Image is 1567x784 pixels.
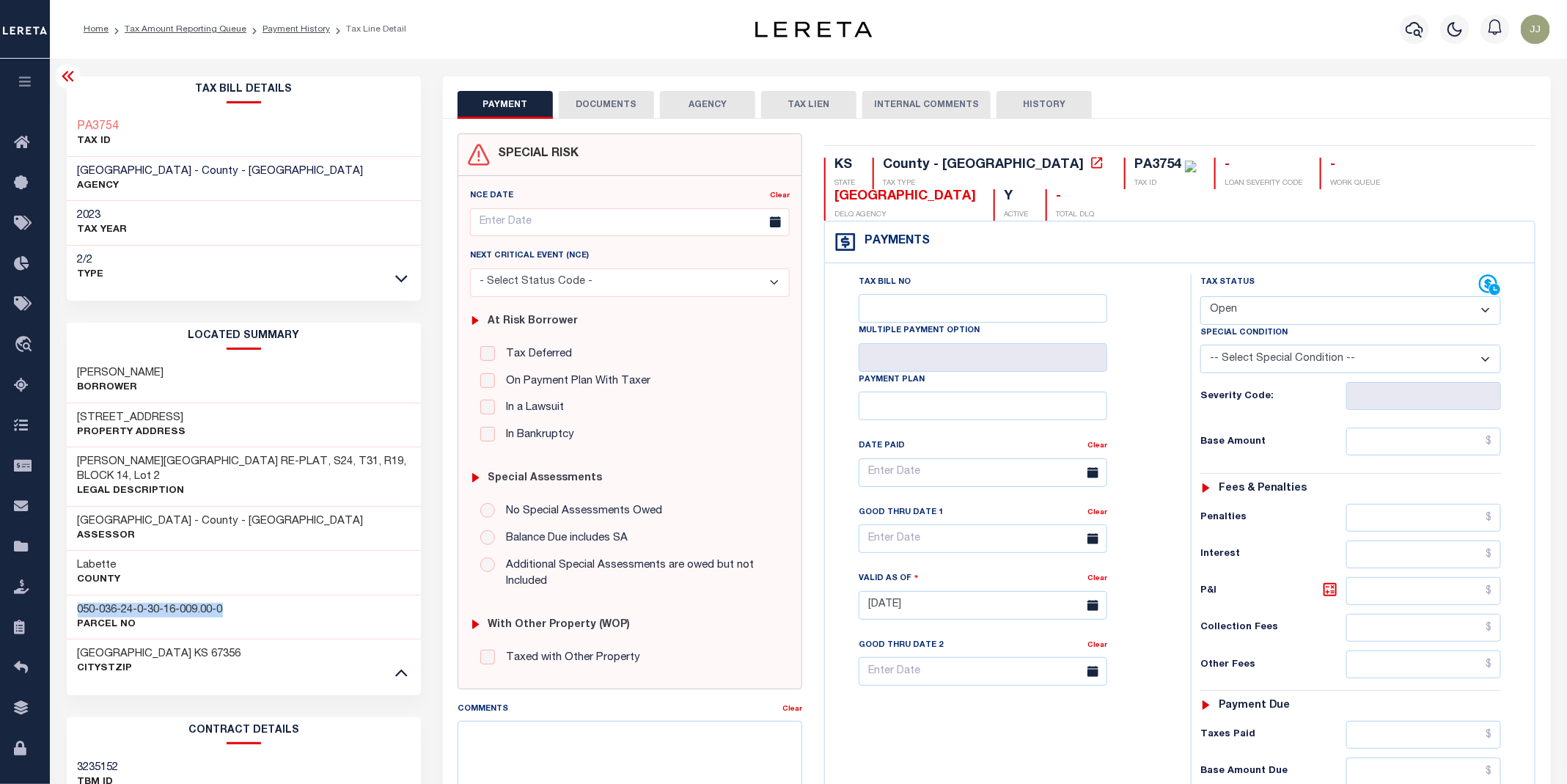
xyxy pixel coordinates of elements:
p: Legal Description [78,484,411,499]
p: County [78,573,121,587]
p: WORK QUEUE [1330,178,1380,189]
h6: P&I [1200,581,1346,601]
button: HISTORY [997,91,1092,119]
p: STATE [834,178,855,189]
input: Enter Date [859,657,1107,686]
p: LOAN SEVERITY CODE [1225,178,1302,189]
label: In a Lawsuit [499,400,564,417]
div: [GEOGRAPHIC_DATA] [834,189,976,205]
div: County - [GEOGRAPHIC_DATA] [883,158,1084,172]
label: On Payment Plan With Taxer [499,373,650,390]
label: Taxed with Other Property [499,650,640,667]
h2: Tax Bill Details [67,76,422,103]
p: ACTIVE [1004,210,1028,221]
h6: Base Amount [1200,436,1346,448]
p: DELQ AGENCY [834,210,976,221]
h6: Collection Fees [1200,622,1346,634]
label: Multiple Payment Option [859,325,980,337]
p: TAX ID [1134,178,1197,189]
input: Enter Date [859,591,1107,620]
input: $ [1346,614,1502,642]
h2: LOCATED SUMMARY [67,323,422,350]
p: TAX YEAR [78,223,128,238]
label: Date Paid [859,440,905,453]
input: Enter Date [859,524,1107,553]
label: Payment Plan [859,374,925,386]
a: Clear [1087,442,1107,450]
h6: Base Amount Due [1200,766,1346,777]
label: Comments [458,703,508,716]
h3: Labette [78,558,121,573]
a: Home [84,25,109,34]
p: Assessor [78,529,364,543]
li: Tax Line Detail [330,23,406,36]
h6: Payment due [1219,700,1291,712]
label: Tax Deferred [499,346,572,363]
h6: Taxes Paid [1200,729,1346,741]
h6: Other Fees [1200,659,1346,671]
h3: [GEOGRAPHIC_DATA] - County - [GEOGRAPHIC_DATA] [78,514,364,529]
a: Clear [770,192,790,199]
div: Y [1004,189,1028,205]
button: AGENCY [660,91,755,119]
h4: SPECIAL RISK [491,147,579,161]
label: NCE Date [470,190,513,202]
input: $ [1346,428,1502,455]
h6: Severity Code: [1200,391,1346,403]
h6: with Other Property (WOP) [488,619,631,631]
label: In Bankruptcy [499,427,574,444]
img: svg+xml;base64,PHN2ZyB4bWxucz0iaHR0cDovL3d3dy53My5vcmcvMjAwMC9zdmciIHBvaW50ZXItZXZlbnRzPSJub25lIi... [1521,15,1550,44]
p: Borrower [78,381,164,395]
p: CityStZip [78,662,241,676]
h6: Interest [1200,549,1346,560]
p: TAX ID [78,134,120,149]
span: [GEOGRAPHIC_DATA] - County - [GEOGRAPHIC_DATA] [78,166,364,177]
a: Clear [1087,642,1107,649]
h6: At Risk Borrower [488,315,579,328]
input: $ [1346,504,1502,532]
label: Tax Status [1200,276,1255,289]
p: TAX TYPE [883,178,1107,189]
input: $ [1346,541,1502,568]
div: - [1056,189,1094,205]
p: Parcel No [78,618,223,632]
h3: [STREET_ADDRESS] [78,411,186,425]
p: AGENCY [78,179,364,194]
h3: 2/2 [78,253,104,268]
input: Enter Date [470,208,790,237]
a: Payment History [263,25,330,34]
label: No Special Assessments Owed [499,503,662,520]
h3: PA3754 [78,120,120,134]
input: $ [1346,721,1502,749]
h3: [PERSON_NAME][GEOGRAPHIC_DATA] RE-PLAT, S24, T31, R19, BLOCK 14, Lot 2 [78,455,411,484]
h6: Special Assessments [488,472,603,485]
label: Balance Due includes SA [499,530,628,547]
input: $ [1346,577,1502,605]
span: KS [195,648,209,659]
label: Special Condition [1200,327,1288,340]
a: Clear [782,706,802,713]
button: DOCUMENTS [559,91,654,119]
p: Type [78,268,104,282]
img: check-icon-green.svg [1185,161,1197,172]
a: Tax Amount Reporting Queue [125,25,246,34]
div: - [1225,158,1302,174]
button: TAX LIEN [761,91,856,119]
div: - [1330,158,1380,174]
label: Good Thru Date 2 [859,640,943,652]
label: Valid as Of [859,571,919,585]
img: logo-dark.svg [755,21,873,37]
h3: 3235152 [78,761,119,775]
label: Tax Bill No [859,276,911,289]
div: KS [834,158,855,174]
button: INTERNAL COMMENTS [862,91,991,119]
p: Property Address [78,425,186,440]
button: PAYMENT [458,91,553,119]
a: Clear [1087,575,1107,582]
span: 67356 [212,648,241,659]
h3: [PERSON_NAME] [78,366,164,381]
input: $ [1346,651,1502,678]
h2: CONTRACT details [67,717,422,744]
p: TOTAL DLQ [1056,210,1094,221]
i: travel_explore [14,336,37,355]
